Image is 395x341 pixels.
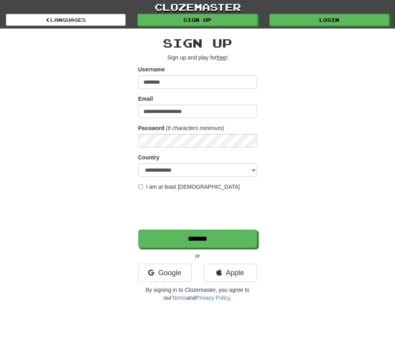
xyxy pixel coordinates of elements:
[138,54,257,61] p: Sign up and play for !
[217,54,226,61] u: free
[138,264,192,282] a: Google
[138,183,240,191] label: I am at least [DEMOGRAPHIC_DATA]
[196,295,230,301] a: Privacy Policy
[138,184,143,189] input: I am at least [DEMOGRAPHIC_DATA]
[138,153,160,161] label: Country
[138,252,257,260] p: or
[269,14,389,26] a: Login
[166,125,224,131] em: (6 characters minimum)
[172,295,187,301] a: Terms
[138,36,257,50] h2: Sign up
[204,264,257,282] a: Apple
[6,14,126,26] a: Languages
[138,95,153,103] label: Email
[138,195,259,226] iframe: reCAPTCHA
[138,286,257,302] p: By signing in to Clozemaster, you agree to our and .
[138,65,165,73] label: Username
[138,124,164,132] label: Password
[137,14,257,26] a: Sign up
